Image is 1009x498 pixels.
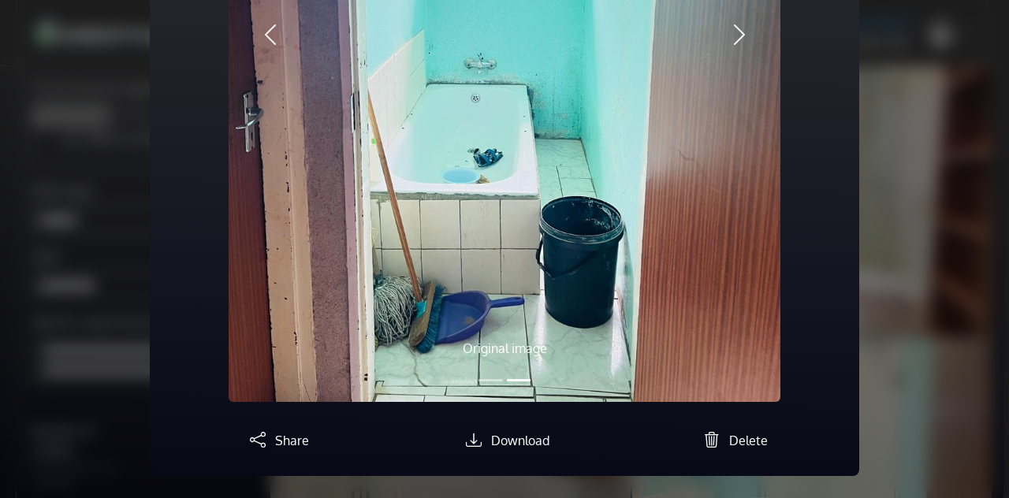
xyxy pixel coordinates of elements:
span: Share [275,433,309,448]
a: Share [244,433,309,448]
a: Download [460,433,549,448]
span: Download [491,433,549,448]
button: Slide 1 [478,371,502,389]
span: Delete [729,433,768,448]
button: Slide 2 [507,371,531,389]
button: Delete [698,427,768,451]
p: Original image [311,339,698,358]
